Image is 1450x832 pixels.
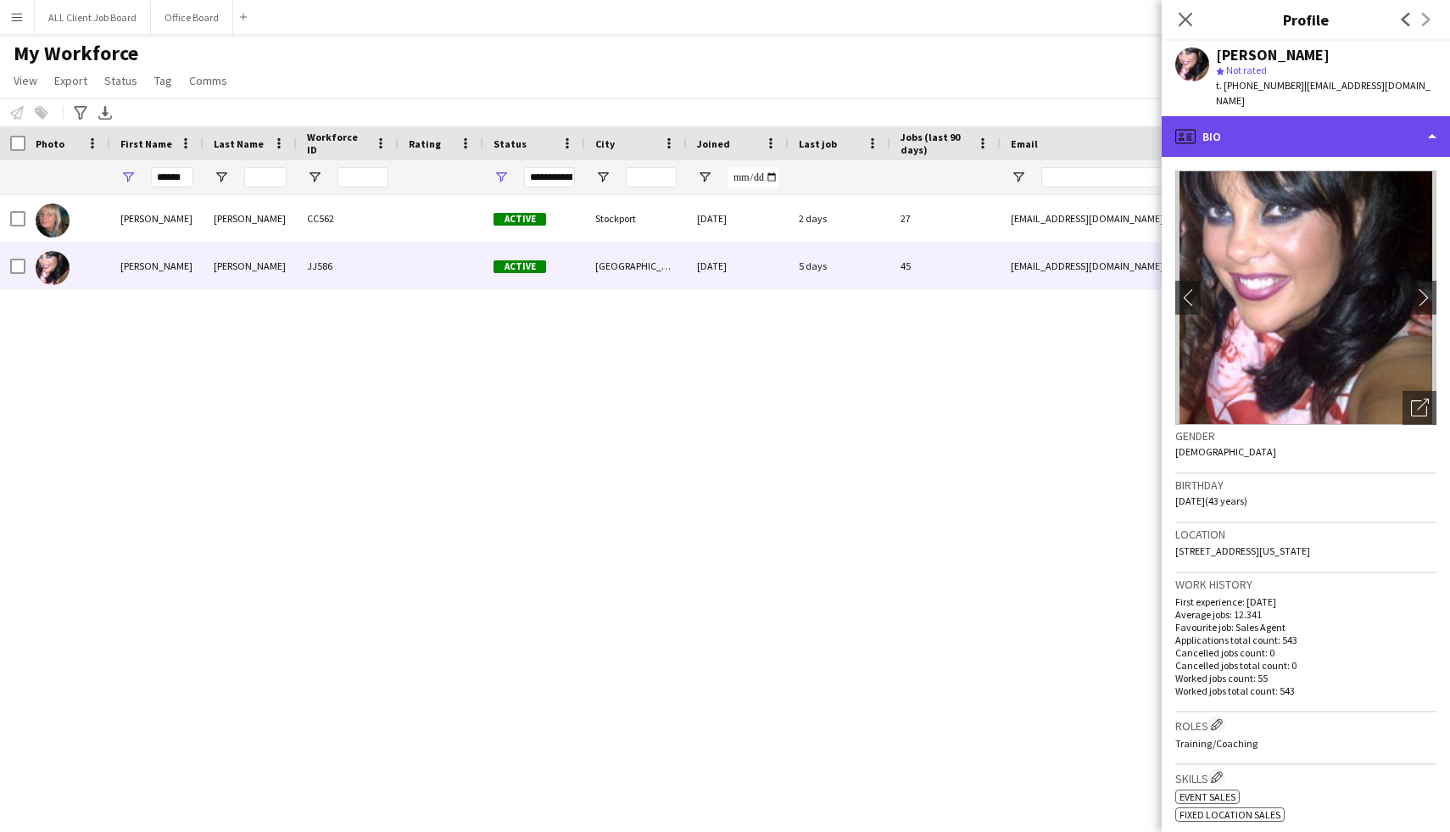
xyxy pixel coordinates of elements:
a: Tag [148,70,179,92]
p: Average jobs: 12.341 [1175,608,1436,621]
input: City Filter Input [626,167,677,187]
app-action-btn: Export XLSX [95,103,115,123]
button: Open Filter Menu [120,170,136,185]
span: Event sales [1180,790,1235,803]
p: First experience: [DATE] [1175,595,1436,608]
span: Email [1011,137,1038,150]
img: Nicola Lewis [36,204,70,237]
span: Fixed location sales [1180,808,1280,821]
img: Crew avatar or photo [1175,170,1436,425]
span: Jobs (last 90 days) [901,131,970,156]
span: City [595,137,615,150]
span: Training/Coaching [1175,737,1258,750]
input: Joined Filter Input [728,167,778,187]
button: Open Filter Menu [494,170,509,185]
a: Comms [182,70,234,92]
div: JJ586 [297,243,399,289]
input: Email Filter Input [1041,167,1330,187]
p: Worked jobs total count: 543 [1175,684,1436,697]
span: Not rated [1226,64,1267,76]
span: Comms [189,73,227,88]
div: [DATE] [687,195,789,242]
div: CC562 [297,195,399,242]
span: | [EMAIL_ADDRESS][DOMAIN_NAME] [1216,79,1430,107]
div: 27 [890,195,1001,242]
a: View [7,70,44,92]
p: Worked jobs count: 55 [1175,672,1436,684]
span: Status [104,73,137,88]
div: [PERSON_NAME] [204,195,297,242]
div: Open photos pop-in [1403,391,1436,425]
span: Joined [697,137,730,150]
span: Active [494,260,546,273]
h3: Gender [1175,428,1436,444]
app-action-btn: Advanced filters [70,103,91,123]
p: Cancelled jobs count: 0 [1175,646,1436,659]
span: Status [494,137,527,150]
span: First Name [120,137,172,150]
h3: Birthday [1175,477,1436,493]
button: Open Filter Menu [697,170,712,185]
div: [PERSON_NAME] [204,243,297,289]
div: 45 [890,243,1001,289]
div: [EMAIL_ADDRESS][DOMAIN_NAME] [1001,195,1340,242]
span: Last Name [214,137,264,150]
button: ALL Client Job Board [35,1,151,34]
div: [DATE] [687,243,789,289]
div: [GEOGRAPHIC_DATA] [585,243,687,289]
span: [DEMOGRAPHIC_DATA] [1175,445,1276,458]
span: Tag [154,73,172,88]
span: Workforce ID [307,131,368,156]
button: Open Filter Menu [595,170,611,185]
input: Workforce ID Filter Input [337,167,388,187]
p: Cancelled jobs total count: 0 [1175,659,1436,672]
p: Applications total count: 543 [1175,634,1436,646]
span: Rating [409,137,441,150]
span: [STREET_ADDRESS][US_STATE] [1175,544,1310,557]
a: Export [47,70,94,92]
span: Export [54,73,87,88]
input: Last Name Filter Input [244,167,287,187]
input: First Name Filter Input [151,167,193,187]
span: Last job [799,137,837,150]
button: Open Filter Menu [214,170,229,185]
h3: Profile [1162,8,1450,31]
span: t. [PHONE_NUMBER] [1216,79,1304,92]
div: [PERSON_NAME] [110,243,204,289]
div: [PERSON_NAME] [110,195,204,242]
span: View [14,73,37,88]
h3: Skills [1175,768,1436,786]
button: Open Filter Menu [307,170,322,185]
div: [PERSON_NAME] [1216,47,1330,63]
img: Nicola Smith [36,251,70,285]
span: Photo [36,137,64,150]
button: Office Board [151,1,233,34]
h3: Location [1175,527,1436,542]
div: [EMAIL_ADDRESS][DOMAIN_NAME] [1001,243,1340,289]
h3: Work history [1175,577,1436,592]
div: 5 days [789,243,890,289]
h3: Roles [1175,716,1436,734]
div: 2 days [789,195,890,242]
span: My Workforce [14,41,138,66]
div: Bio [1162,116,1450,157]
button: Open Filter Menu [1011,170,1026,185]
span: [DATE] (43 years) [1175,494,1247,507]
div: Stockport [585,195,687,242]
span: Active [494,213,546,226]
p: Favourite job: Sales Agent [1175,621,1436,634]
a: Status [98,70,144,92]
